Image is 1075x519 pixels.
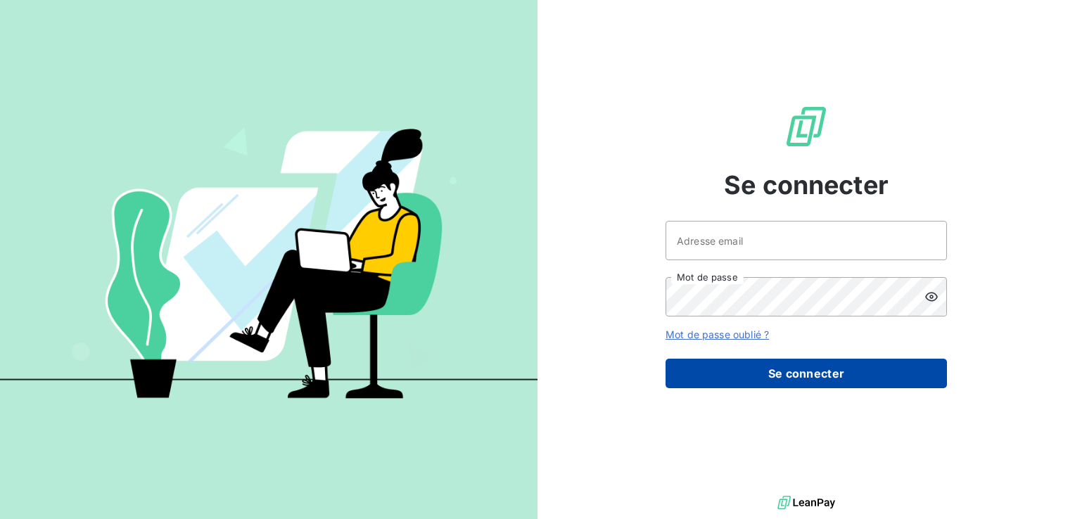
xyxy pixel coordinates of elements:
img: logo [777,492,835,513]
img: Logo LeanPay [784,104,829,149]
button: Se connecter [666,359,947,388]
a: Mot de passe oublié ? [666,328,769,340]
span: Se connecter [724,166,889,204]
input: placeholder [666,221,947,260]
